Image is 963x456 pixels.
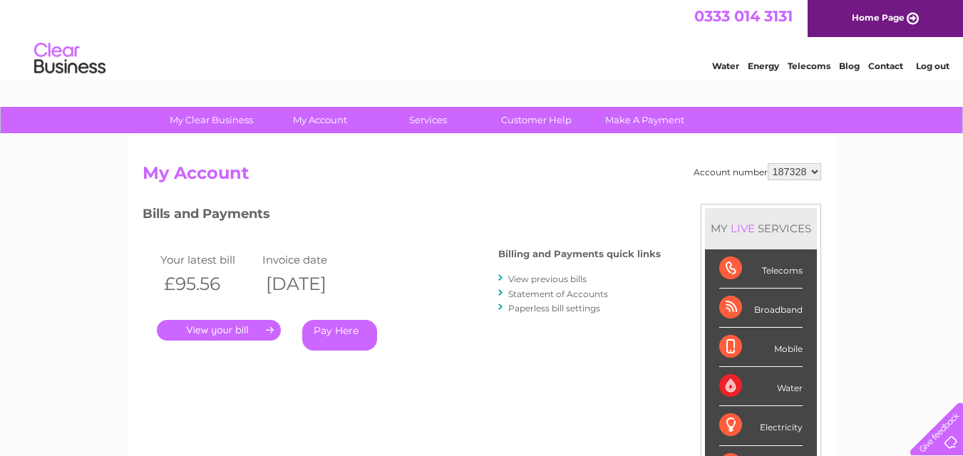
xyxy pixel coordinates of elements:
a: Statement of Accounts [508,289,608,299]
a: My Account [261,107,378,133]
a: Contact [868,61,903,71]
th: [DATE] [259,269,361,299]
a: Telecoms [788,61,830,71]
a: . [157,320,281,341]
a: Blog [839,61,860,71]
a: My Clear Business [153,107,270,133]
div: Telecoms [719,249,803,289]
th: £95.56 [157,269,259,299]
div: MY SERVICES [705,208,817,249]
img: logo.png [34,37,106,81]
div: Account number [694,163,821,180]
td: Your latest bill [157,250,259,269]
div: LIVE [728,222,758,235]
div: Clear Business is a trading name of Verastar Limited (registered in [GEOGRAPHIC_DATA] No. 3667643... [145,8,819,69]
h3: Bills and Payments [143,204,661,229]
a: View previous bills [508,274,587,284]
a: 0333 014 3131 [694,7,793,25]
a: Services [369,107,487,133]
a: Log out [916,61,949,71]
div: Electricity [719,406,803,445]
h2: My Account [143,163,821,190]
h4: Billing and Payments quick links [498,249,661,259]
td: Invoice date [259,250,361,269]
a: Paperless bill settings [508,303,600,313]
div: Water [719,367,803,406]
a: Pay Here [302,320,377,351]
a: Customer Help [478,107,595,133]
div: Mobile [719,328,803,367]
a: Water [712,61,739,71]
div: Broadband [719,289,803,328]
a: Make A Payment [586,107,704,133]
a: Energy [748,61,779,71]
